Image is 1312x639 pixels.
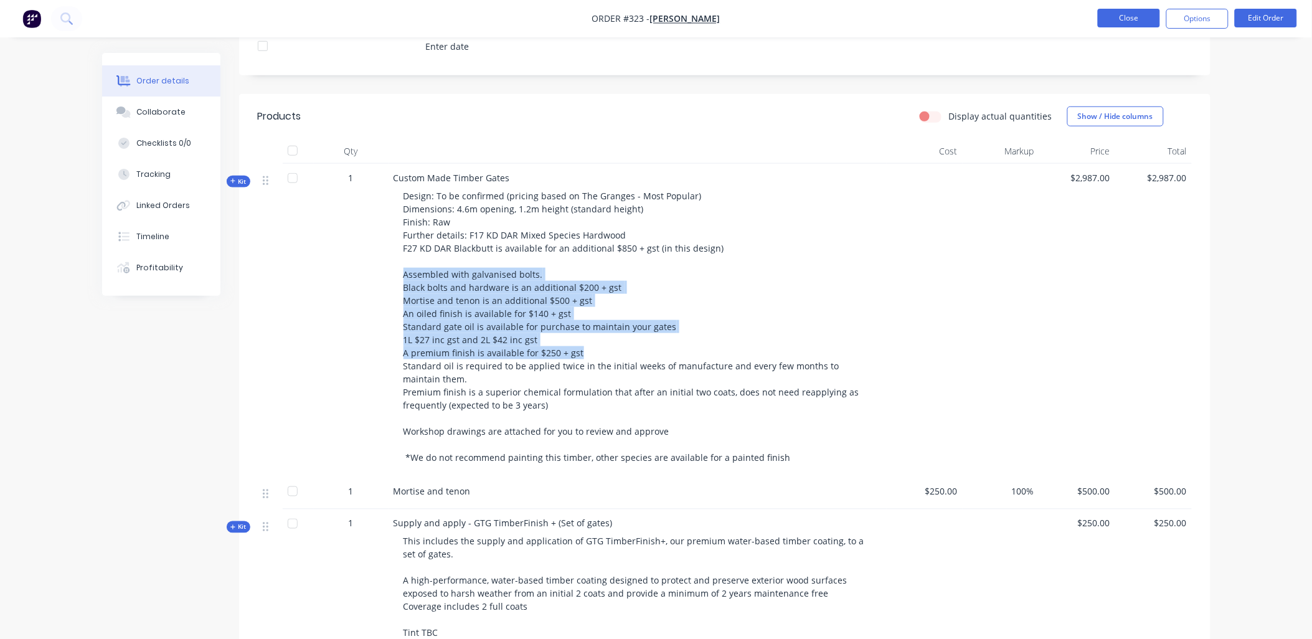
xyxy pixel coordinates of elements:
span: $250.00 [892,485,958,498]
img: Factory [22,9,41,28]
div: Kit [227,521,250,533]
div: Linked Orders [136,200,190,211]
button: Timeline [102,221,220,252]
div: Total [1115,139,1192,164]
button: Linked Orders [102,190,220,221]
span: 1 [349,171,354,184]
div: Cost [887,139,963,164]
div: Profitability [136,262,183,273]
button: Edit Order [1235,9,1297,27]
span: Custom Made Timber Gates [394,172,510,184]
span: Design: To be confirmed (pricing based on The Granges - Most Popular) Dimensions: 4.6m opening, 1... [404,190,862,463]
input: Enter date [417,37,572,56]
button: Tracking [102,159,220,190]
div: Qty [314,139,389,164]
div: Collaborate [136,107,186,118]
button: Profitability [102,252,220,283]
span: 1 [349,485,354,498]
button: Order details [102,65,220,97]
span: Kit [230,523,247,532]
span: $2,987.00 [1120,171,1187,184]
label: Display actual quantities [949,110,1052,123]
div: Tracking [136,169,171,180]
span: $2,987.00 [1044,171,1111,184]
button: Close [1098,9,1160,27]
span: $250.00 [1044,517,1111,530]
button: Checklists 0/0 [102,128,220,159]
div: Kit [227,176,250,187]
span: Kit [230,177,247,186]
div: Price [1039,139,1116,164]
span: Order #323 - [592,13,650,25]
span: 100% [968,485,1034,498]
button: Options [1166,9,1229,29]
div: Products [258,109,301,124]
span: $250.00 [1120,517,1187,530]
div: Checklists 0/0 [136,138,191,149]
span: $500.00 [1044,485,1111,498]
div: Order details [136,75,189,87]
a: [PERSON_NAME] [650,13,720,25]
div: Timeline [136,231,169,242]
span: $500.00 [1120,485,1187,498]
span: 1 [349,517,354,530]
span: Mortise and tenon [394,485,471,497]
div: Markup [963,139,1039,164]
span: This includes the supply and application of GTG TimberFinish+, our premium water-based timber coa... [404,536,867,639]
button: Collaborate [102,97,220,128]
span: Supply and apply - GTG TimberFinish + (Set of gates) [394,518,613,529]
button: Show / Hide columns [1067,107,1164,126]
